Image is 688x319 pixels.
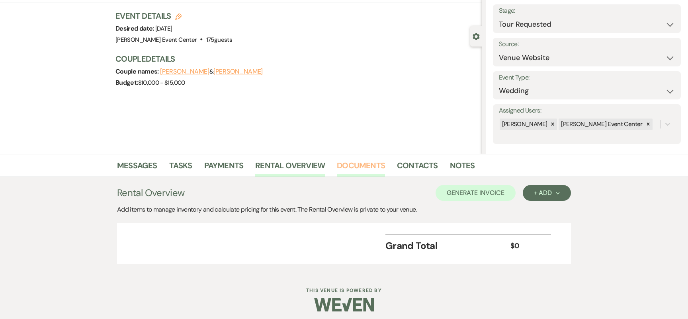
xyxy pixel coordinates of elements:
span: & [160,68,263,76]
div: [PERSON_NAME] Event Center [559,119,643,130]
button: [PERSON_NAME] [160,68,209,75]
span: 175 guests [206,36,232,44]
h3: Rental Overview [117,186,184,200]
a: Documents [337,159,385,177]
label: Source: [499,39,675,50]
span: Couple names: [115,67,160,76]
div: Add items to manage inventory and calculate pricing for this event. The Rental Overview is privat... [117,205,571,214]
button: [PERSON_NAME] [213,68,263,75]
span: [DATE] [155,25,172,33]
a: Messages [117,159,157,177]
h3: Event Details [115,10,232,21]
button: Close lead details [473,32,480,40]
a: Payments [204,159,244,177]
div: + Add [534,190,560,196]
img: Weven Logo [314,291,374,319]
div: $0 [510,241,541,251]
div: Grand Total [385,239,510,253]
a: Notes [450,159,475,177]
h3: Couple Details [115,53,474,64]
label: Assigned Users: [499,105,675,117]
a: Tasks [169,159,192,177]
span: Desired date: [115,24,155,33]
span: [PERSON_NAME] Event Center [115,36,197,44]
label: Event Type: [499,72,675,84]
label: Stage: [499,5,675,17]
span: $10,000 - $15,000 [138,79,185,87]
button: + Add [523,185,571,201]
a: Rental Overview [255,159,325,177]
div: [PERSON_NAME] [500,119,549,130]
button: Generate Invoice [436,185,516,201]
a: Contacts [397,159,438,177]
span: Budget: [115,78,138,87]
